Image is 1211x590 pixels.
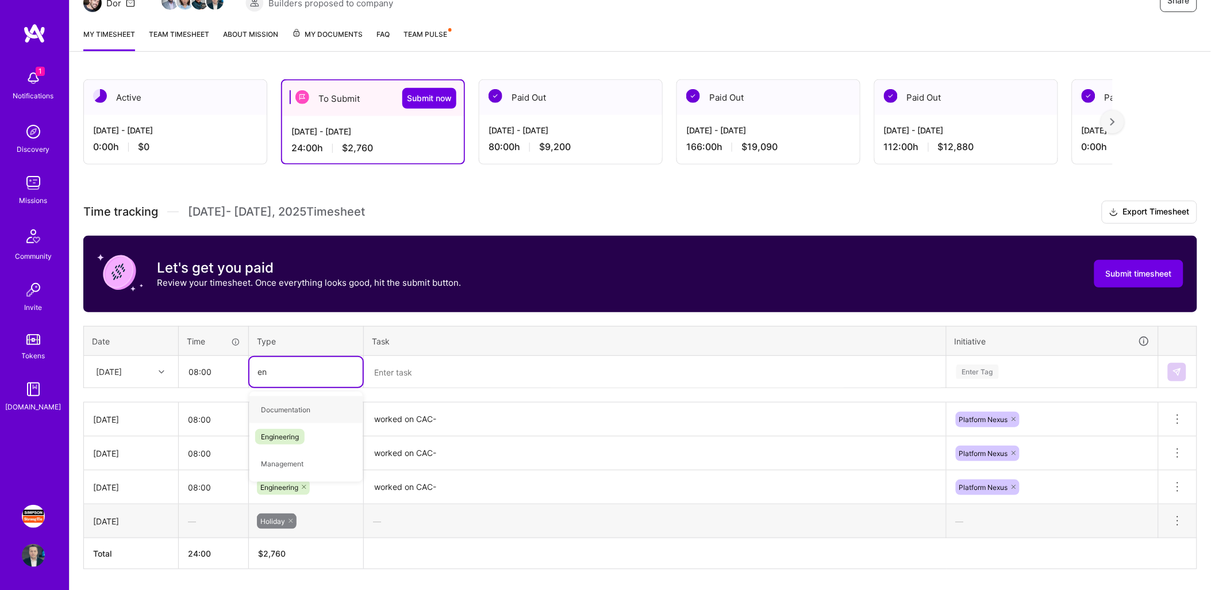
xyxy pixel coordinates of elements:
button: Submit timesheet [1094,260,1183,288]
a: My timesheet [83,28,135,51]
span: Time tracking [83,205,158,219]
div: Missions [20,194,48,206]
div: [DATE] - [DATE] [489,124,653,136]
div: 0:00 h [93,141,257,153]
a: Simpson Strong-Tie: Full-stack engineering team for Platform [19,505,48,528]
a: My Documents [292,28,363,51]
textarea: worked on CAC- [365,438,945,469]
span: $12,880 [938,141,974,153]
div: [DATE] [93,515,169,527]
div: Notifications [13,90,54,102]
img: Paid Out [489,89,502,103]
span: Platform Nexus [959,483,1008,492]
span: Engineering [255,429,305,445]
div: Enter Tag [956,363,999,381]
button: Export Timesheet [1102,201,1197,224]
div: To Submit [282,81,464,116]
div: [DATE] - [DATE] [291,125,455,137]
div: 166:00 h [686,141,851,153]
div: [DATE] [96,366,122,378]
span: Submit now [407,93,452,104]
textarea: worked on CAC- [365,404,945,435]
h3: Let's get you paid [157,259,461,277]
span: Holiday [260,517,285,526]
img: Invite [22,278,45,301]
div: Community [15,250,52,262]
div: — [179,506,248,537]
a: Team Pulse [403,28,451,51]
img: teamwork [22,171,45,194]
input: HH:MM [179,357,248,387]
div: [DATE] - [DATE] [686,124,851,136]
img: Paid Out [1082,89,1095,103]
div: Invite [25,301,43,313]
div: Paid Out [677,80,860,115]
div: Active [84,80,267,115]
div: 24:00 h [291,142,455,154]
span: $19,090 [741,141,778,153]
th: Date [84,326,179,356]
span: 1 [36,67,45,76]
span: Documentation [255,402,316,417]
span: Engineering [260,483,298,492]
span: [DATE] - [DATE] , 2025 Timesheet [188,205,365,219]
input: HH:MM [179,472,248,503]
span: $ 2,760 [258,549,286,558]
div: [DATE] - [DATE] [884,124,1048,136]
a: Team timesheet [149,28,209,51]
textarea: worked on CAC- [365,472,945,503]
div: Time [187,335,240,347]
div: Initiative [955,335,1150,348]
div: Discovery [17,143,50,155]
a: About Mission [223,28,278,51]
div: [DATE] [93,447,169,459]
img: Community [20,223,47,250]
img: Paid Out [884,89,898,103]
p: Review your timesheet. Once everything looks good, hit the submit button. [157,277,461,289]
div: Paid Out [479,80,662,115]
i: icon Chevron [159,369,164,375]
input: HH:MM [179,438,248,469]
img: Active [93,89,107,103]
div: [DATE] [93,413,169,426]
input: HH:MM [179,404,248,435]
img: tokens [26,334,40,345]
div: [DATE] [93,481,169,493]
img: coin [97,250,143,296]
span: My Documents [292,28,363,41]
button: Submit now [402,88,456,109]
i: icon Download [1109,206,1118,219]
div: [DOMAIN_NAME] [6,401,61,413]
img: right [1110,118,1115,126]
div: [DATE] - [DATE] [93,124,257,136]
a: User Avatar [19,544,48,567]
img: logo [23,23,46,44]
img: Submit [1172,367,1182,377]
div: 80:00 h [489,141,653,153]
img: bell [22,67,45,90]
span: $9,200 [539,141,571,153]
span: Team Pulse [403,30,447,39]
img: Simpson Strong-Tie: Full-stack engineering team for Platform [22,505,45,528]
th: Task [364,326,947,356]
img: User Avatar [22,544,45,567]
span: Platform Nexus [959,449,1008,458]
span: $0 [138,141,149,153]
span: Submit timesheet [1106,268,1172,279]
a: FAQ [376,28,390,51]
div: — [947,506,1158,537]
span: Platform Nexus [959,415,1008,424]
div: Paid Out [875,80,1058,115]
th: Type [249,326,364,356]
span: Management [255,456,309,472]
div: 112:00 h [884,141,1048,153]
img: guide book [22,378,45,401]
th: 24:00 [179,538,249,569]
div: — [364,506,946,537]
span: $2,760 [342,142,373,154]
img: Paid Out [686,89,700,103]
th: Total [84,538,179,569]
div: Tokens [22,350,45,362]
img: To Submit [295,90,309,104]
img: discovery [22,120,45,143]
